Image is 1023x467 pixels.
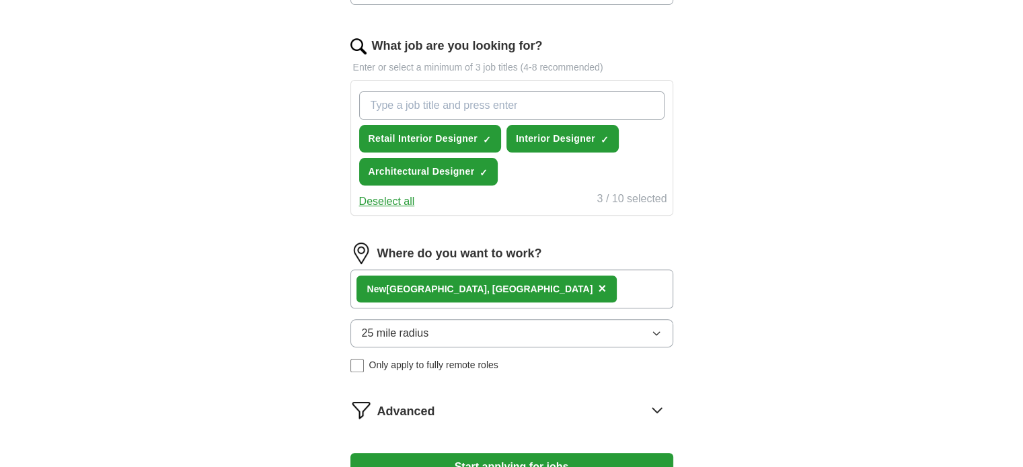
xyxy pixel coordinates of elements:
strong: New [367,284,387,294]
span: Only apply to fully remote roles [369,358,498,372]
img: search.png [350,38,367,54]
button: Interior Designer✓ [506,125,619,153]
button: 25 mile radius [350,319,673,347]
span: Architectural Designer [369,165,475,179]
button: Architectural Designer✓ [359,158,498,185]
input: Only apply to fully remote roles [350,359,364,372]
span: Interior Designer [516,132,595,146]
span: ✓ [483,134,491,145]
p: Enter or select a minimum of 3 job titles (4-8 recommended) [350,60,673,75]
button: × [598,279,606,299]
div: [GEOGRAPHIC_DATA], [GEOGRAPHIC_DATA] [367,282,593,296]
label: What job are you looking for? [372,37,543,55]
img: location.png [350,243,372,264]
button: Retail Interior Designer✓ [359,125,501,153]
span: × [598,281,606,296]
div: 3 / 10 selected [597,191,667,210]
input: Type a job title and press enter [359,91,665,120]
span: Advanced [377,402,435,421]
img: filter [350,399,372,421]
label: Where do you want to work? [377,245,542,263]
span: ✓ [480,167,488,178]
span: 25 mile radius [362,325,429,341]
span: ✓ [601,134,609,145]
button: Deselect all [359,194,415,210]
span: Retail Interior Designer [369,132,478,146]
